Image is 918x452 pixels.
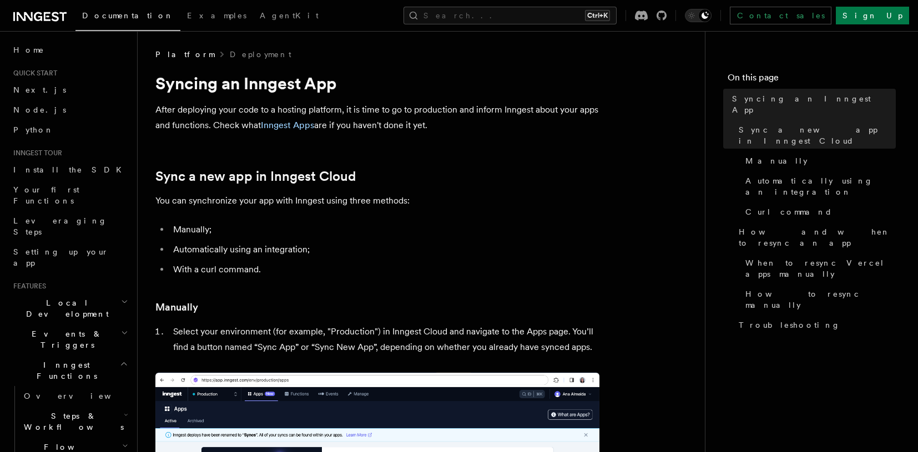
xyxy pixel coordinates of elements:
[170,262,599,277] li: With a curl command.
[155,102,599,133] p: After deploying your code to a hosting platform, it is time to go to production and inform Innges...
[13,44,44,55] span: Home
[9,328,121,351] span: Events & Triggers
[836,7,909,24] a: Sign Up
[685,9,712,22] button: Toggle dark mode
[9,69,57,78] span: Quick start
[13,216,107,236] span: Leveraging Steps
[261,120,314,130] a: Inngest Apps
[728,71,896,89] h4: On this page
[745,175,896,197] span: Automatically using an integration
[9,100,130,120] a: Node.js
[732,93,896,115] span: Syncing an Inngest App
[9,180,130,211] a: Your first Functions
[155,299,198,315] a: Manually
[741,253,896,284] a: When to resync Vercel apps manually
[9,293,130,324] button: Local Development
[170,324,599,355] li: Select your environment (for example, "Production") in Inngest Cloud and navigate to the Apps pag...
[155,169,356,184] a: Sync a new app in Inngest Cloud
[230,49,291,60] a: Deployment
[260,11,319,20] span: AgentKit
[13,185,79,205] span: Your first Functions
[734,222,896,253] a: How and when to resync an app
[739,226,896,248] span: How and when to resync an app
[728,89,896,120] a: Syncing an Inngest App
[741,171,896,202] a: Automatically using an integration
[24,392,138,400] span: Overview
[75,3,180,31] a: Documentation
[13,105,66,114] span: Node.js
[9,80,130,100] a: Next.js
[19,410,124,433] span: Steps & Workflows
[9,149,62,158] span: Inngest tour
[9,297,121,319] span: Local Development
[19,386,130,406] a: Overview
[180,3,253,30] a: Examples
[170,222,599,237] li: Manually;
[734,120,896,151] a: Sync a new app in Inngest Cloud
[403,7,617,24] button: Search...Ctrl+K
[155,73,599,93] h1: Syncing an Inngest App
[9,324,130,355] button: Events & Triggers
[9,120,130,140] a: Python
[585,10,610,21] kbd: Ctrl+K
[13,85,66,94] span: Next.js
[9,359,120,382] span: Inngest Functions
[745,288,896,311] span: How to resync manually
[82,11,174,20] span: Documentation
[739,124,896,146] span: Sync a new app in Inngest Cloud
[9,211,130,242] a: Leveraging Steps
[741,151,896,171] a: Manually
[739,319,840,331] span: Troubleshooting
[13,247,109,267] span: Setting up your app
[9,242,130,273] a: Setting up your app
[19,406,130,437] button: Steps & Workflows
[155,49,214,60] span: Platform
[253,3,325,30] a: AgentKit
[13,125,54,134] span: Python
[9,355,130,386] button: Inngest Functions
[741,202,896,222] a: Curl command
[745,206,833,217] span: Curl command
[170,242,599,257] li: Automatically using an integration;
[155,193,599,209] p: You can synchronize your app with Inngest using three methods:
[9,40,130,60] a: Home
[13,165,128,174] span: Install the SDK
[9,282,46,291] span: Features
[187,11,246,20] span: Examples
[741,284,896,315] a: How to resync manually
[734,315,896,335] a: Troubleshooting
[730,7,831,24] a: Contact sales
[745,257,896,280] span: When to resync Vercel apps manually
[9,160,130,180] a: Install the SDK
[745,155,808,166] span: Manually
